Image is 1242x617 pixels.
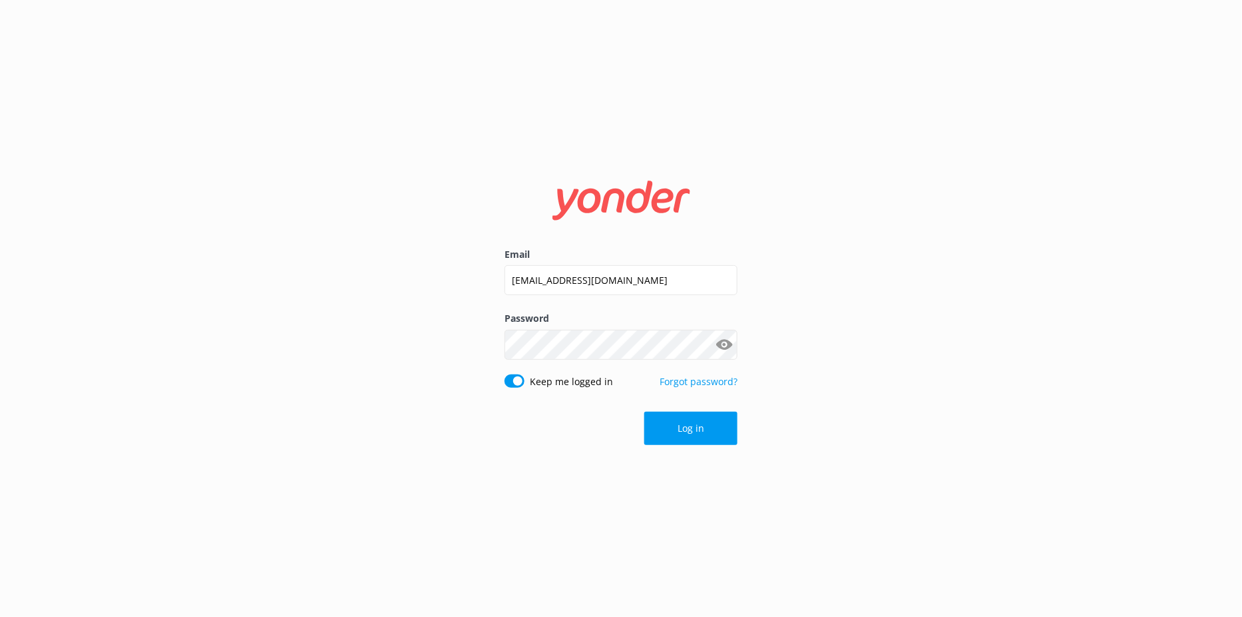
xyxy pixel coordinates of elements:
[644,412,737,445] button: Log in
[660,375,737,388] a: Forgot password?
[505,311,737,326] label: Password
[505,247,737,262] label: Email
[505,265,737,295] input: user@emailaddress.com
[530,374,613,389] label: Keep me logged in
[711,331,737,358] button: Show password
